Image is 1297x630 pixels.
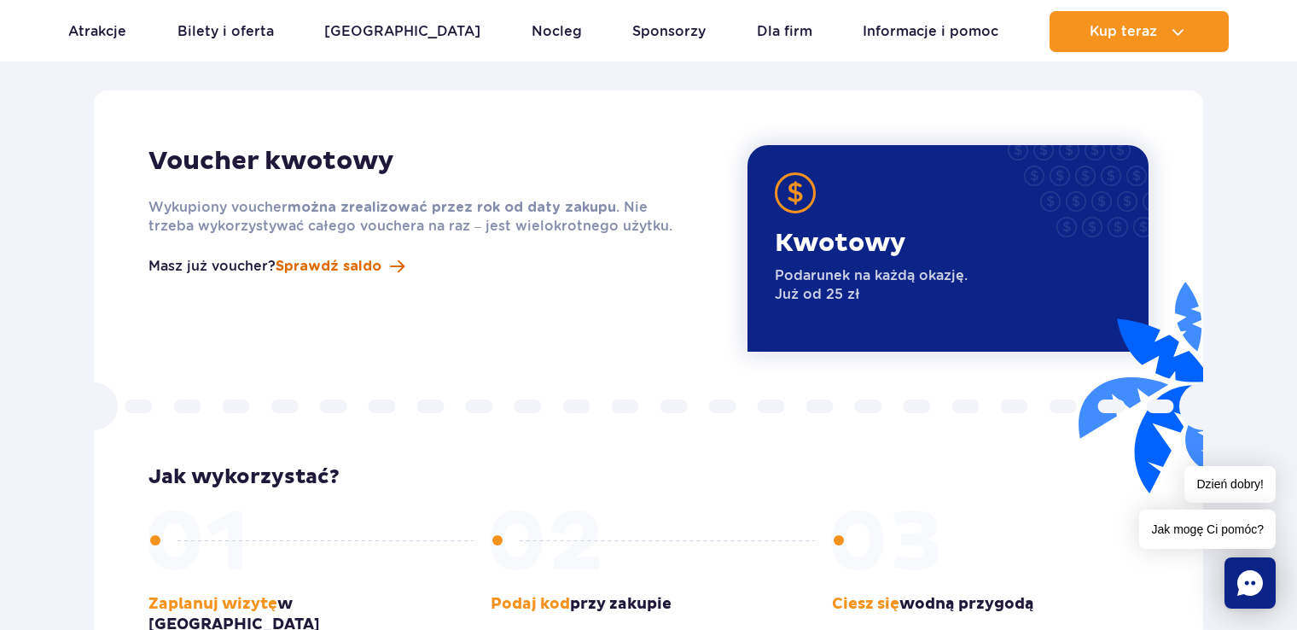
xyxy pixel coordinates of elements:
[148,198,691,236] p: Wykupiony voucher . Nie trzeba wykorzystywać całego vouchera na raz – jest wielokrotnego użytku.
[863,11,998,52] a: Informacje i pomoc
[68,11,126,52] a: Atrakcje
[288,201,616,214] strong: można zrealizować przez rok od daty zakupu
[276,256,381,277] span: Sprawdź saldo
[276,256,404,277] button: Sprawdź saldo
[1139,510,1276,549] span: Jak mogę Ci pomóc?
[491,594,807,615] p: przy zakupie
[1224,557,1276,609] div: Chat
[324,11,480,52] a: [GEOGRAPHIC_DATA]
[632,11,706,52] a: Sponsorzy
[775,266,968,304] p: Podarunek na każdą okazję. Już od 25 zł
[832,594,899,614] span: Ciesz się
[1090,24,1157,39] span: Kup teraz
[148,594,277,614] span: Zaplanuj wizytę
[757,11,812,52] a: Dla firm
[775,227,968,260] p: Kwotowy
[491,594,570,614] span: Podaj kod
[148,145,691,178] h2: Voucher kwotowy
[148,256,276,277] p: Masz już voucher?
[148,464,1149,490] h3: Jak wykorzystać?
[177,11,274,52] a: Bilety i oferta
[1184,466,1276,503] span: Dzień dobry!
[832,594,1149,615] p: wodną przygodą
[1050,11,1229,52] button: Kup teraz
[532,11,582,52] a: Nocleg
